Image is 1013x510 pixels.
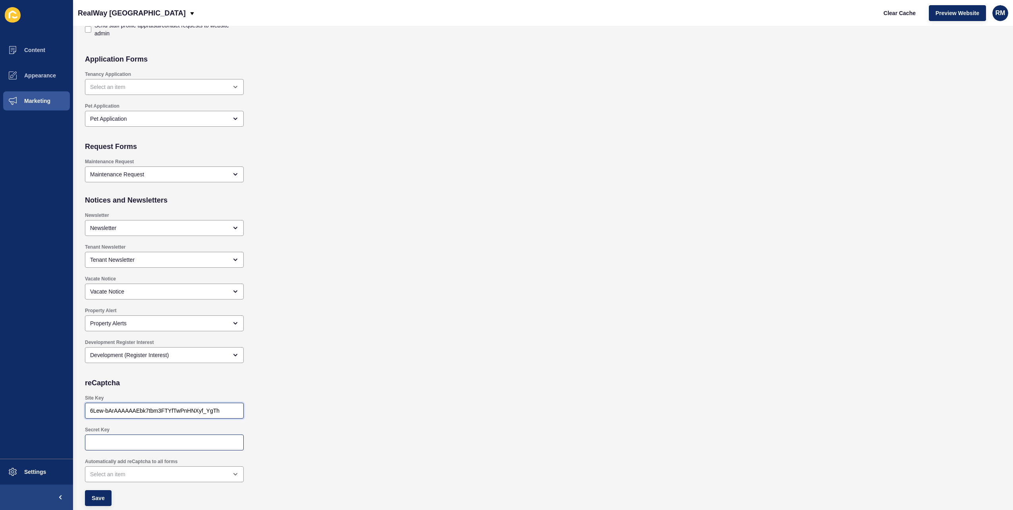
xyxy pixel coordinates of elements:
[936,9,979,17] span: Preview Website
[85,252,244,268] div: open menu
[92,494,105,502] span: Save
[85,220,244,236] div: open menu
[85,427,110,433] label: Secret Key
[94,21,244,37] label: Send staff profile appraisal/contact requests to website admin
[85,212,109,218] label: Newsletter
[85,284,244,299] div: open menu
[85,458,177,465] label: Automatically add reCaptcha to all forms
[85,276,116,282] label: Vacate Notice
[85,244,125,250] label: Tenant Newsletter
[85,347,244,363] div: open menu
[85,339,154,346] label: Development Register Interest
[85,307,117,314] label: Property Alert
[85,379,120,387] h2: reCaptcha
[85,166,244,182] div: open menu
[85,158,134,165] label: Maintenance Request
[884,9,916,17] span: Clear Cache
[85,395,104,401] label: Site Key
[996,9,1005,17] span: RM
[78,3,186,23] p: RealWay [GEOGRAPHIC_DATA]
[929,5,986,21] button: Preview Website
[85,55,148,63] h2: Application Forms
[85,79,244,95] div: open menu
[877,5,922,21] button: Clear Cache
[85,315,244,331] div: open menu
[85,103,119,109] label: Pet Application
[85,490,112,506] button: Save
[85,111,244,127] div: open menu
[85,71,131,77] label: Tenancy Application
[85,196,168,204] h2: Notices and Newsletters
[85,466,244,482] div: open menu
[85,143,137,151] h2: Request Forms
